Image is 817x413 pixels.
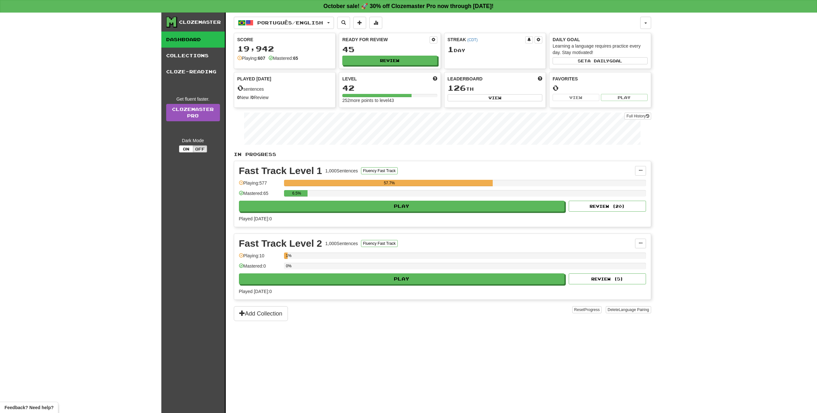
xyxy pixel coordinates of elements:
[237,55,265,61] div: Playing:
[448,36,526,43] div: Streak
[553,76,648,82] div: Favorites
[234,151,651,158] p: In Progress
[166,104,220,121] a: ClozemasterPro
[342,84,437,92] div: 42
[239,190,281,201] div: Mastered: 65
[342,45,437,53] div: 45
[286,180,493,186] div: 57.7%
[569,273,646,284] button: Review (5)
[161,32,225,48] a: Dashboard
[448,45,454,54] span: 1
[237,94,332,101] div: New / Review
[237,76,271,82] span: Played [DATE]
[161,64,225,80] a: Cloze-Reading
[342,76,357,82] span: Level
[361,240,397,247] button: Fluency Fast Track
[553,36,648,43] div: Daily Goal
[237,84,332,92] div: sentences
[448,76,483,82] span: Leaderboard
[237,95,240,100] strong: 0
[448,83,466,92] span: 126
[239,216,272,221] span: Played [DATE]: 0
[234,17,334,29] button: Português/English
[237,36,332,43] div: Score
[337,17,350,29] button: Search sentences
[234,306,288,321] button: Add Collection
[193,145,207,152] button: Off
[269,55,298,61] div: Mastered:
[342,97,437,104] div: 252 more points to level 43
[353,17,366,29] button: Add sentence to collection
[239,180,281,190] div: Playing: 577
[251,95,254,100] strong: 0
[325,240,358,247] div: 1,000 Sentences
[553,84,648,92] div: 0
[237,83,243,92] span: 0
[237,45,332,53] div: 19,942
[239,201,565,212] button: Play
[572,306,602,313] button: ResetProgress
[601,94,648,101] button: Play
[553,57,648,64] button: Seta dailygoal
[448,84,543,92] div: th
[293,56,298,61] strong: 65
[342,56,437,65] button: Review
[369,17,382,29] button: More stats
[286,252,288,259] div: 1%
[239,273,565,284] button: Play
[361,167,397,174] button: Fluency Fast Track
[538,76,542,82] span: This week in points, UTC
[553,43,648,56] div: Learning a language requires practice every day. Stay motivated!
[258,56,265,61] strong: 607
[179,19,221,25] div: Clozemaster
[166,96,220,102] div: Get fluent faster.
[239,289,272,294] span: Played [DATE]: 0
[239,252,281,263] div: Playing: 10
[584,307,600,312] span: Progress
[448,45,543,54] div: Day
[448,94,543,101] button: View
[569,201,646,212] button: Review (20)
[323,3,493,9] strong: October sale! 🚀 30% off Clozemaster Pro now through [DATE]!
[166,137,220,144] div: Dark Mode
[286,190,308,197] div: 6.5%
[179,145,193,152] button: On
[433,76,437,82] span: Score more points to level up
[624,113,651,120] button: Full History
[325,168,358,174] div: 1,000 Sentences
[239,263,281,273] div: Mastered: 0
[239,166,322,176] div: Fast Track Level 1
[467,38,478,42] a: (CDT)
[5,404,53,411] span: Open feedback widget
[619,307,649,312] span: Language Pairing
[342,36,430,43] div: Ready for Review
[239,239,322,248] div: Fast Track Level 2
[587,59,609,63] span: a daily
[161,48,225,64] a: Collections
[606,306,651,313] button: DeleteLanguage Pairing
[257,20,323,25] span: Português / English
[553,94,599,101] button: View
